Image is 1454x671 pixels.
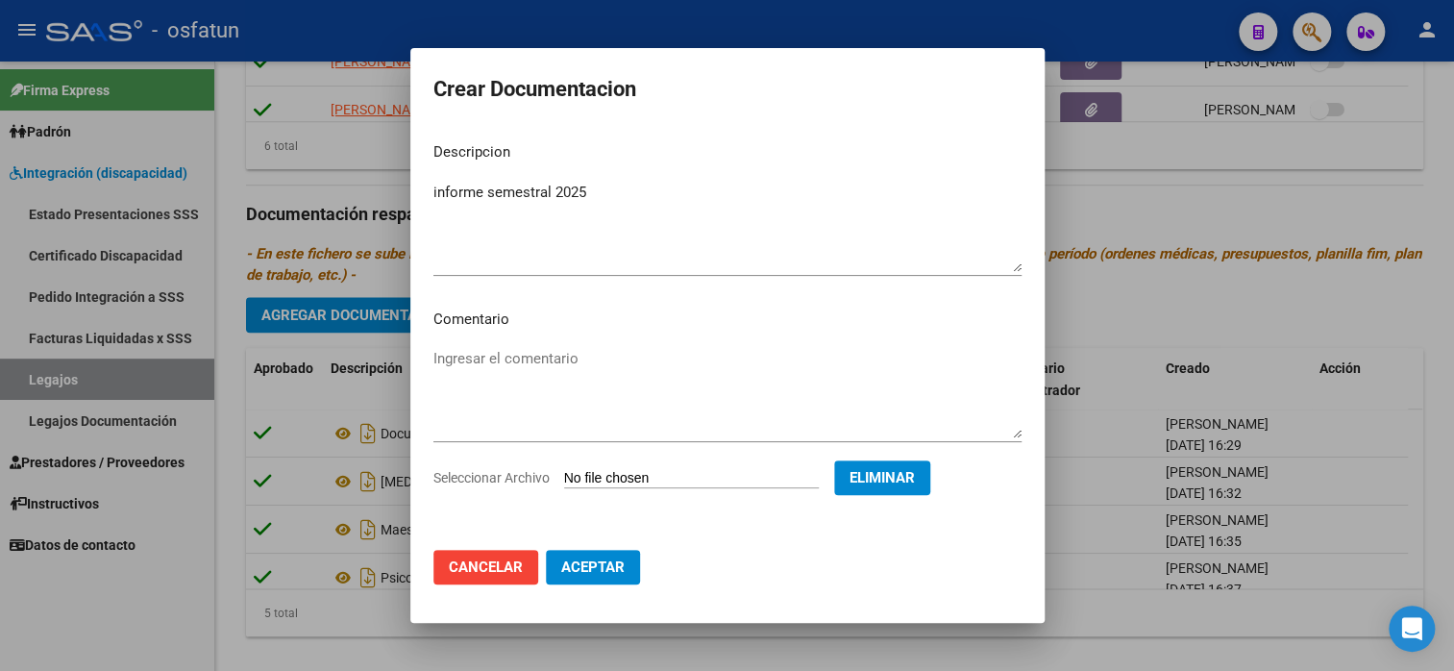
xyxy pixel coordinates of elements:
[546,550,640,584] button: Aceptar
[561,559,625,576] span: Aceptar
[449,559,523,576] span: Cancelar
[850,469,915,486] span: Eliminar
[1389,606,1435,652] div: Open Intercom Messenger
[433,470,550,485] span: Seleccionar Archivo
[433,550,538,584] button: Cancelar
[834,460,930,495] button: Eliminar
[433,71,1022,108] h2: Crear Documentacion
[433,309,1022,331] p: Comentario
[433,141,1022,163] p: Descripcion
